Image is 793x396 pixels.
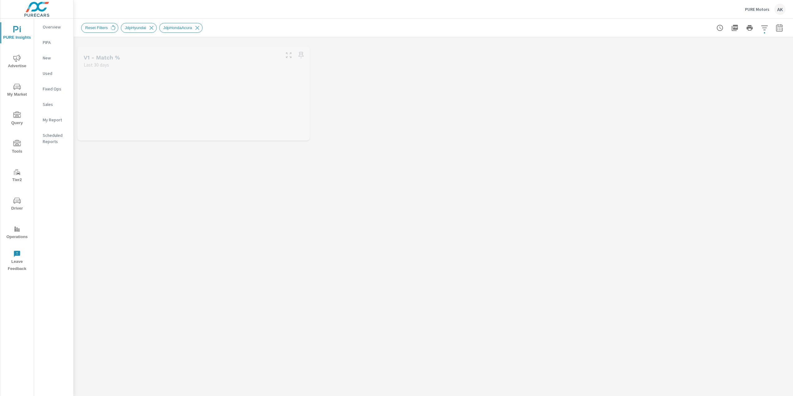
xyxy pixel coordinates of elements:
p: PIPA [43,39,68,46]
span: Query [2,111,32,127]
h5: v1 - Match % [84,54,120,61]
button: Print Report [743,22,756,34]
span: Tools [2,140,32,155]
span: JdpHondaAcura [160,25,196,30]
span: Driver [2,197,32,212]
p: Sales [43,101,68,107]
div: Scheduled Reports [34,131,73,146]
div: AK [774,4,786,15]
span: My Market [2,83,32,98]
span: Reset Filters [81,25,112,30]
p: Overview [43,24,68,30]
p: New [43,55,68,61]
span: Tier2 [2,168,32,184]
p: PURE Motors [745,7,769,12]
div: Reset Filters [81,23,118,33]
div: Sales [34,100,73,109]
div: PIPA [34,38,73,47]
button: Make Fullscreen [284,50,294,60]
button: Select Date Range [773,22,786,34]
div: New [34,53,73,63]
div: JdpHyundai [121,23,157,33]
span: Save this to your personalized report [296,50,306,60]
div: nav menu [0,19,34,275]
div: Used [34,69,73,78]
button: Apply Filters [758,22,771,34]
p: Used [43,70,68,76]
p: Fixed Ops [43,86,68,92]
p: Scheduled Reports [43,132,68,145]
span: Advertise [2,54,32,70]
div: Overview [34,22,73,32]
button: "Export Report to PDF" [729,22,741,34]
div: JdpHondaAcura [159,23,203,33]
span: JdpHyundai [121,25,150,30]
div: Fixed Ops [34,84,73,94]
p: My Report [43,117,68,123]
span: Leave Feedback [2,250,32,272]
p: Last 30 days [84,61,109,68]
div: My Report [34,115,73,124]
span: Operations [2,225,32,241]
span: PURE Insights [2,26,32,41]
